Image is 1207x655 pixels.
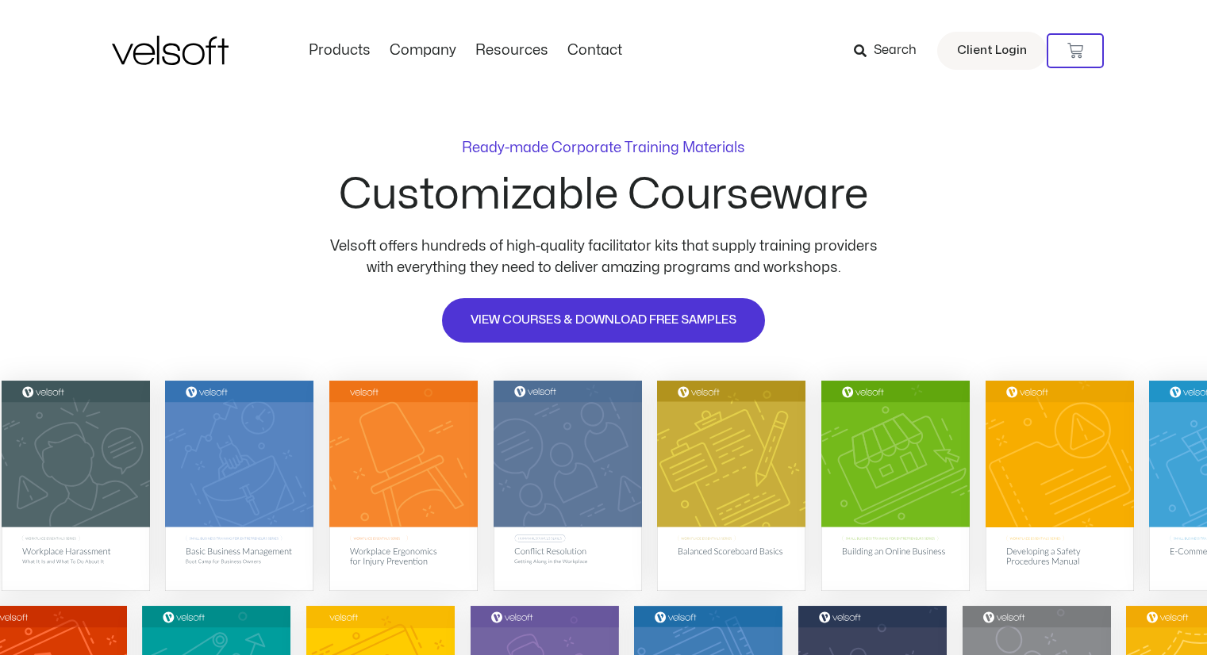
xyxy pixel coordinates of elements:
[874,40,917,61] span: Search
[440,297,767,344] a: VIEW COURSES & DOWNLOAD FREE SAMPLES
[299,42,380,59] a: ProductsMenu Toggle
[339,174,868,216] h2: Customizable Courseware
[937,32,1047,70] a: Client Login
[318,236,890,278] p: Velsoft offers hundreds of high-quality facilitator kits that supply training providers with ever...
[957,40,1027,61] span: Client Login
[299,42,632,59] nav: Menu
[466,42,558,59] a: ResourcesMenu Toggle
[380,42,466,59] a: CompanyMenu Toggle
[462,141,745,155] p: Ready-made Corporate Training Materials
[558,42,632,59] a: ContactMenu Toggle
[471,311,736,330] span: VIEW COURSES & DOWNLOAD FREE SAMPLES
[112,36,229,65] img: Velsoft Training Materials
[854,37,928,64] a: Search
